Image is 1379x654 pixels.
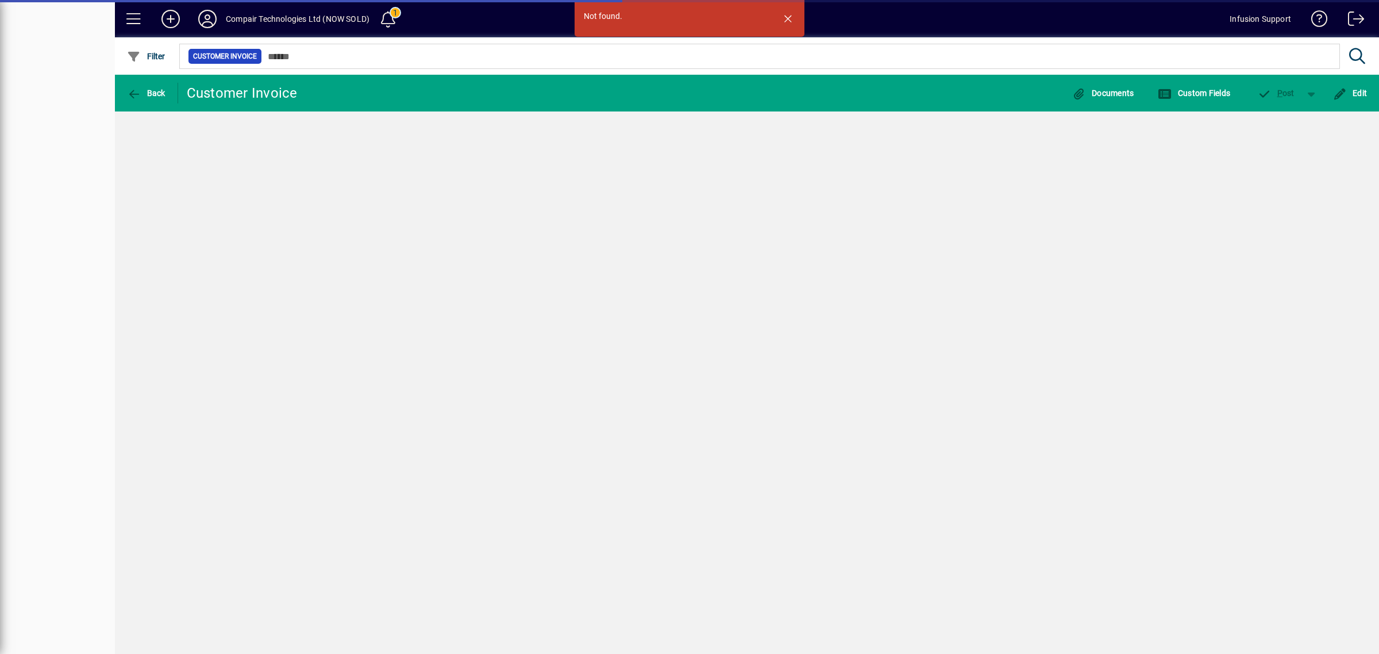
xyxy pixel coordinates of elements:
div: Customer Invoice [187,84,298,102]
a: Knowledge Base [1303,2,1328,40]
app-page-header-button: Back [115,83,178,103]
button: Add [152,9,189,29]
span: Custom Fields [1158,89,1230,98]
div: Compair Technologies Ltd (NOW SOLD) [226,10,369,28]
span: Edit [1333,89,1368,98]
button: Profile [189,9,226,29]
a: Logout [1339,2,1365,40]
button: Documents [1069,83,1137,103]
span: ost [1257,89,1295,98]
span: Back [127,89,165,98]
button: Custom Fields [1155,83,1233,103]
button: Post [1251,83,1300,103]
span: P [1277,89,1282,98]
span: Documents [1072,89,1134,98]
button: Back [124,83,168,103]
div: Infusion Support [1230,10,1291,28]
span: Filter [127,52,165,61]
button: Edit [1330,83,1370,103]
span: Customer Invoice [193,51,257,62]
button: Filter [124,46,168,67]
